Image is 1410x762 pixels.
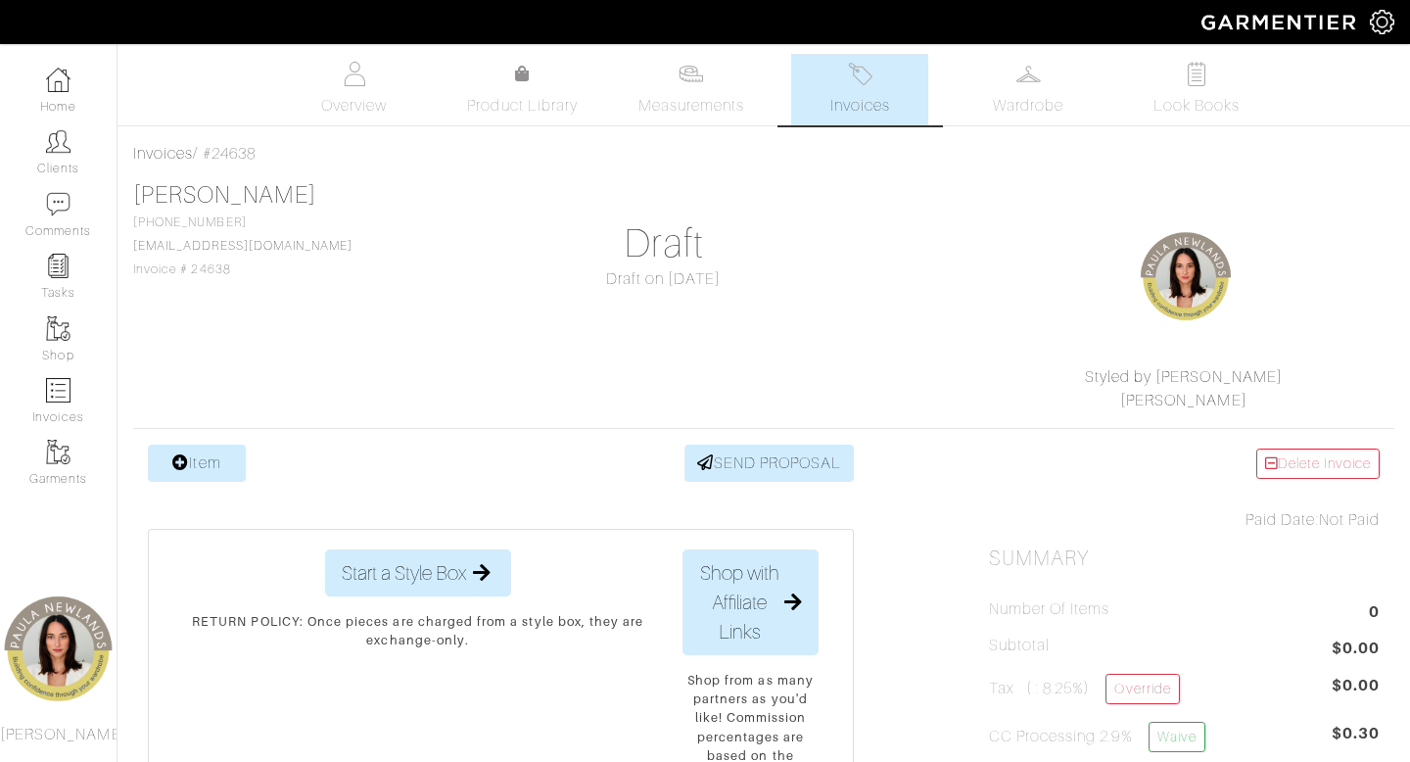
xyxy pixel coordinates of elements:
[960,54,1097,125] a: Wardrobe
[989,508,1380,532] div: Not Paid
[467,94,578,118] span: Product Library
[325,549,511,596] button: Start a Style Box
[46,68,70,92] img: dashboard-icon-dbcd8f5a0b271acd01030246c82b418ddd0df26cd7fceb0bd07c9910d44c42f6.png
[1128,54,1265,125] a: Look Books
[1192,5,1370,39] img: garmentier-logo-header-white-b43fb05a5012e4ada735d5af1a66efaba907eab6374d6393d1fbf88cb4ef424d.png
[1185,62,1209,86] img: todo-9ac3debb85659649dc8f770b8b6100bb5dab4b48dedcbae339e5042a72dfd3cc.svg
[1149,722,1205,752] a: Waive
[342,558,466,588] span: Start a Style Box
[989,674,1180,704] h5: Tax ( : 8.25%)
[699,558,781,646] span: Shop with Affiliate Links
[684,445,855,482] a: SEND PROPOSAL
[321,94,387,118] span: Overview
[454,63,591,118] a: Product Library
[1016,62,1041,86] img: wardrobe-487a4870c1b7c33e795ec22d11cfc2ed9d08956e64fb3008fe2437562e282088.svg
[133,145,193,163] a: Invoices
[1245,511,1319,529] span: Paid Date:
[993,94,1063,118] span: Wardrobe
[184,612,652,649] p: RETURN POLICY: Once pieces are charged from a style box, they are exchange-only.
[989,722,1205,752] h5: CC Processing 2.9%
[1370,10,1394,34] img: gear-icon-white-bd11855cb880d31180b6d7d6211b90ccbf57a29d726f0c71d8c61bd08dd39cc2.png
[679,62,703,86] img: measurements-466bbee1fd09ba9460f595b01e5d73f9e2bff037440d3c8f018324cb6cdf7a4a.svg
[623,54,761,125] a: Measurements
[468,220,859,267] h1: Draft
[133,142,1394,166] div: / #24638
[1256,449,1380,479] a: Delete Invoice
[989,547,1380,571] h2: Summary
[148,445,246,482] a: Item
[46,378,70,403] img: orders-icon-0abe47150d42831381b5fb84f609e132dff9fe21cb692f30cb5eec754e2cba89.png
[46,440,70,464] img: garments-icon-b7da505a4dc4fd61783c78ac3ca0ef83fa9d6f193b1c9dc38574b1d14d53ca28.png
[46,192,70,216] img: comment-icon-a0a6a9ef722e966f86d9cbdc48e553b5cf19dbc54f86b18d962a5391bc8f6eb6.png
[133,215,352,276] span: [PHONE_NUMBER] Invoice # 24638
[791,54,928,125] a: Invoices
[468,267,859,291] div: Draft on [DATE]
[342,62,366,86] img: basicinfo-40fd8af6dae0f16599ec9e87c0ef1c0a1fdea2edbe929e3d69a839185d80c458.svg
[682,549,820,655] button: Shop with Affiliate Links
[830,94,890,118] span: Invoices
[1332,637,1380,663] span: $0.00
[133,182,316,208] a: [PERSON_NAME]
[1332,722,1380,760] span: $0.30
[46,316,70,341] img: garments-icon-b7da505a4dc4fd61783c78ac3ca0ef83fa9d6f193b1c9dc38574b1d14d53ca28.png
[46,129,70,154] img: clients-icon-6bae9207a08558b7cb47a8932f037763ab4055f8c8b6bfacd5dc20c3e0201464.png
[989,637,1050,655] h5: Subtotal
[1137,228,1235,326] img: G5YpQHtSh9DPfYJJnrefozYG.png
[1085,368,1283,386] a: Styled by [PERSON_NAME]
[1105,674,1179,704] a: Override
[1120,392,1247,409] a: [PERSON_NAME]
[848,62,872,86] img: orders-27d20c2124de7fd6de4e0e44c1d41de31381a507db9b33961299e4e07d508b8c.svg
[989,600,1110,619] h5: Number of Items
[1369,600,1380,627] span: 0
[638,94,745,118] span: Measurements
[286,54,423,125] a: Overview
[1332,674,1380,697] span: $0.00
[133,239,352,253] a: [EMAIL_ADDRESS][DOMAIN_NAME]
[46,254,70,278] img: reminder-icon-8004d30b9f0a5d33ae49ab947aed9ed385cf756f9e5892f1edd6e32f2345188e.png
[1153,94,1241,118] span: Look Books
